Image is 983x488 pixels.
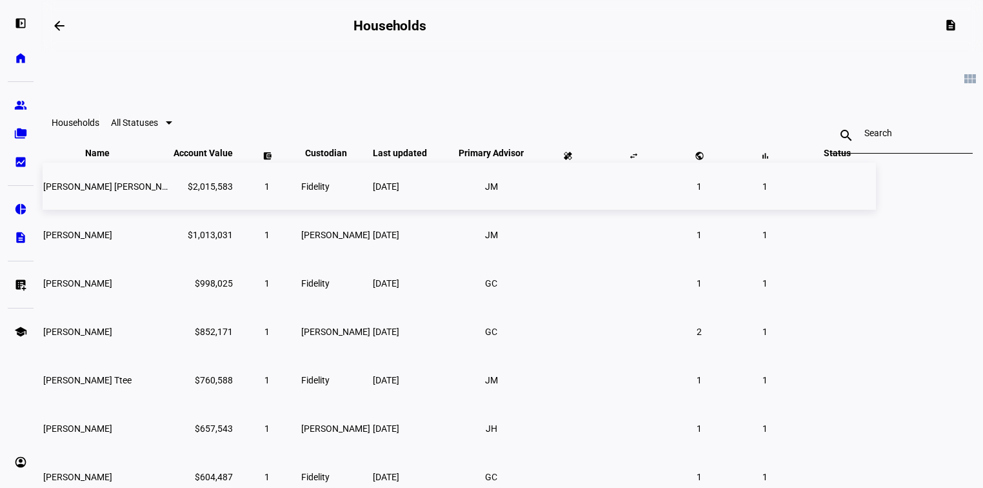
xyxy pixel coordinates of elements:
li: JM [480,369,503,392]
td: $998,025 [173,259,233,307]
td: $852,171 [173,308,233,355]
h2: Households [353,18,426,34]
eth-mat-symbol: folder_copy [14,127,27,140]
span: Jennifer L Coughlan Ttee [43,375,132,385]
span: Ronald Jeffery Pudlo [43,327,112,337]
a: group [8,92,34,118]
td: $760,588 [173,356,233,403]
span: Fidelity [301,472,330,482]
span: Fidelity [301,278,330,289]
mat-icon: view_module [962,71,978,86]
span: 1 [264,278,270,289]
eth-mat-symbol: left_panel_open [14,17,27,30]
eth-mat-symbol: school [14,325,27,338]
mat-icon: arrow_backwards [52,18,67,34]
eth-mat-symbol: group [14,99,27,112]
span: [DATE] [373,327,399,337]
span: [DATE] [373,278,399,289]
span: 1 [697,230,702,240]
span: Last updated [373,148,446,158]
eth-mat-symbol: list_alt_add [14,278,27,291]
span: Kathy Dowd [43,472,112,482]
span: 2 [697,327,702,337]
td: $2,015,583 [173,163,233,210]
span: 1 [697,181,702,192]
span: [DATE] [373,230,399,240]
span: Fidelity [301,375,330,385]
span: [DATE] [373,472,399,482]
span: 1 [762,230,768,240]
li: JH [480,417,503,440]
span: Status [814,148,860,158]
eth-mat-symbol: pie_chart [14,203,27,216]
span: 1 [762,327,768,337]
mat-icon: search [831,128,862,143]
span: [DATE] [373,181,399,192]
span: Deborah R Blackwood [43,230,112,240]
span: 1 [697,472,702,482]
span: [PERSON_NAME] [301,327,370,337]
a: home [8,45,34,71]
span: 1 [697,278,702,289]
eth-mat-symbol: home [14,52,27,65]
span: John Joseph Hines [43,181,183,192]
span: [PERSON_NAME] [301,423,370,434]
li: GC [480,272,503,295]
eth-mat-symbol: bid_landscape [14,156,27,168]
span: Primary Advisor [449,148,533,158]
span: Steven Gross [43,423,112,434]
mat-icon: description [944,19,957,32]
span: 1 [762,278,768,289]
li: JM [480,175,503,198]
span: 1 [264,230,270,240]
a: pie_chart [8,196,34,222]
li: JM [480,223,503,247]
span: 1 [697,375,702,385]
span: 1 [762,423,768,434]
span: [DATE] [373,375,399,385]
a: bid_landscape [8,149,34,175]
span: Kevin M Peterson [43,278,112,289]
eth-mat-symbol: description [14,231,27,244]
span: 1 [264,327,270,337]
span: Custodian [305,148,366,158]
input: Search [864,128,939,138]
eth-data-table-title: Households [52,117,99,128]
span: 1 [762,375,768,385]
span: [PERSON_NAME] [301,230,370,240]
span: Name [85,148,129,158]
a: folder_copy [8,121,34,147]
span: 1 [697,423,702,434]
span: 1 [264,472,270,482]
span: Account Value [174,148,233,158]
li: GC [480,320,503,343]
span: 1 [264,375,270,385]
span: 1 [762,181,768,192]
td: $1,013,031 [173,211,233,258]
td: $657,543 [173,405,233,452]
span: 1 [762,472,768,482]
eth-mat-symbol: account_circle [14,456,27,469]
span: 1 [264,181,270,192]
span: 1 [264,423,270,434]
span: All Statuses [111,117,158,128]
span: Fidelity [301,181,330,192]
span: [DATE] [373,423,399,434]
a: description [8,225,34,250]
